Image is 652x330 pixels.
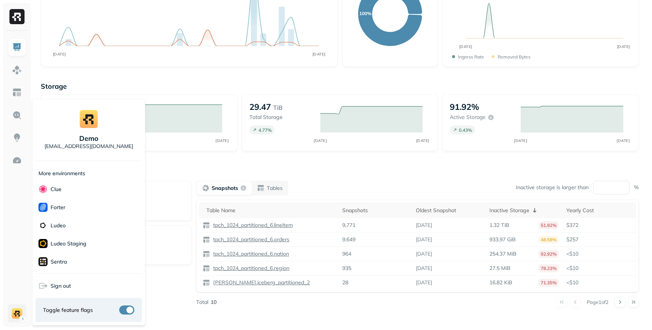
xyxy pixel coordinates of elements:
[51,282,71,290] span: Sign out
[38,185,48,194] img: Clue
[38,239,48,248] img: Ludeo Staging
[51,222,66,229] p: Ludeo
[45,143,133,150] p: [EMAIL_ADDRESS][DOMAIN_NAME]
[38,203,48,212] img: Forter
[51,258,67,265] p: Sentra
[51,240,86,247] p: Ludeo Staging
[79,134,98,143] p: demo
[38,170,85,177] p: More environments
[80,110,98,128] img: demo
[51,204,65,211] p: Forter
[51,186,62,193] p: Clue
[38,221,48,230] img: Ludeo
[38,257,48,266] img: Sentra
[43,307,93,314] span: Toggle feature flags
